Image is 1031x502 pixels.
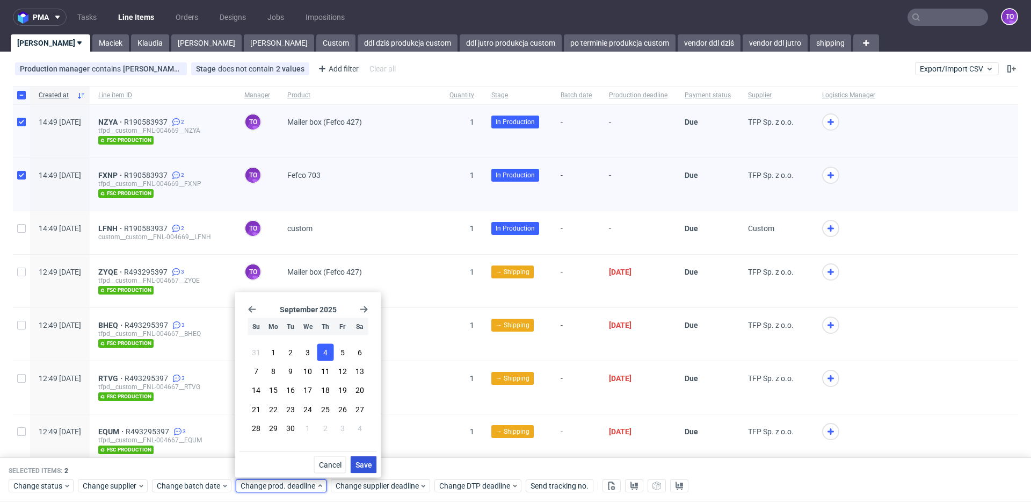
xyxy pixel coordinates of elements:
[171,34,242,52] a: [PERSON_NAME]
[561,171,592,198] span: -
[300,344,316,361] button: Wed Sep 03 2025
[124,118,170,126] a: R190583937
[609,374,631,383] span: [DATE]
[685,171,698,180] span: Due
[822,91,875,100] span: Logistics Manager
[181,224,184,233] span: 2
[561,321,592,348] span: -
[915,62,999,75] button: Export/Import CSV
[98,321,125,329] a: BHEQ
[183,427,186,436] span: 3
[33,13,49,21] span: pma
[748,118,794,126] span: TFP Sp. z o.o.
[18,11,33,24] img: logo
[748,374,794,383] span: TFP Sp. z o.o.
[323,347,328,358] span: 4
[131,34,169,52] a: Klaudia
[306,422,310,433] span: 1
[316,34,355,52] a: Custom
[748,427,794,436] span: TFP Sp. z o.o.
[526,480,593,493] button: Send tracking no.
[609,321,631,329] span: [DATE]
[245,114,260,130] figcaption: to
[39,321,81,329] span: 12:49 [DATE]
[561,268,592,295] span: -
[282,382,299,399] button: Tue Sep 16 2025
[449,91,474,100] span: Quantity
[244,34,314,52] a: [PERSON_NAME]
[355,385,364,396] span: 20
[271,347,275,358] span: 1
[282,400,299,418] button: Tue Sep 23 2025
[98,118,124,126] span: NZYA
[271,366,275,377] span: 8
[124,224,170,233] a: R190583937
[334,363,351,380] button: Fri Sep 12 2025
[92,64,123,73] span: contains
[71,9,103,26] a: Tasks
[358,34,458,52] a: ddl dziś produkcja custom
[609,224,667,241] span: -
[491,91,543,100] span: Stage
[39,224,81,233] span: 14:49 [DATE]
[496,320,529,330] span: → Shipping
[358,347,362,358] span: 6
[1002,9,1017,24] figcaption: to
[287,171,321,180] span: Fefco 703
[241,481,316,492] span: Change prod. deadline
[748,91,805,100] span: Supplier
[248,305,257,314] span: Go back 1 month
[287,268,362,276] span: Mailer box (Fefco 427)
[336,481,419,492] span: Change supplier deadline
[252,385,260,396] span: 14
[470,224,474,233] span: 1
[300,363,316,380] button: Wed Sep 10 2025
[248,305,368,314] section: September 2025
[496,374,529,383] span: → Shipping
[92,34,129,52] a: Maciek
[496,427,529,436] span: → Shipping
[561,374,592,401] span: -
[98,180,227,188] div: tfpd__custom__FNL-004669__FXNP
[287,118,362,126] span: Mailer box (Fefco 427)
[470,268,474,276] span: 1
[245,168,260,183] figcaption: to
[124,171,170,180] a: R190583937
[196,64,218,73] span: Stage
[125,321,170,329] a: R493295397
[367,61,398,76] div: Clear all
[920,64,994,73] span: Export/Import CSV
[334,318,351,335] div: Fr
[300,318,316,335] div: We
[351,419,368,436] button: Sat Oct 04 2025
[282,419,299,436] button: Tue Sep 30 2025
[98,276,227,285] div: tfpd__custom__FNL-004667__ZYQE
[20,64,92,73] span: Production manager
[321,366,330,377] span: 11
[98,427,126,436] a: EQUM
[98,233,227,241] div: custom__custom__FNL-004669__LFNH
[98,224,124,233] a: LFNH
[98,436,227,444] div: tfpd__custom__FNL-004667__EQUM
[460,34,562,52] a: ddl jutro produkcja custom
[282,363,299,380] button: Tue Sep 09 2025
[609,118,667,145] span: -
[300,400,316,418] button: Wed Sep 24 2025
[265,400,282,418] button: Mon Sep 22 2025
[355,366,364,377] span: 13
[245,264,260,279] figcaption: to
[244,91,270,100] span: Manager
[338,404,347,414] span: 26
[564,34,676,52] a: po terminie produkcja custom
[9,467,62,476] span: Selected items:
[269,404,278,414] span: 22
[124,268,170,276] a: R493295397
[265,382,282,399] button: Mon Sep 15 2025
[13,9,67,26] button: pma
[39,268,81,276] span: 12:49 [DATE]
[748,224,774,233] span: Custom
[248,318,265,335] div: Su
